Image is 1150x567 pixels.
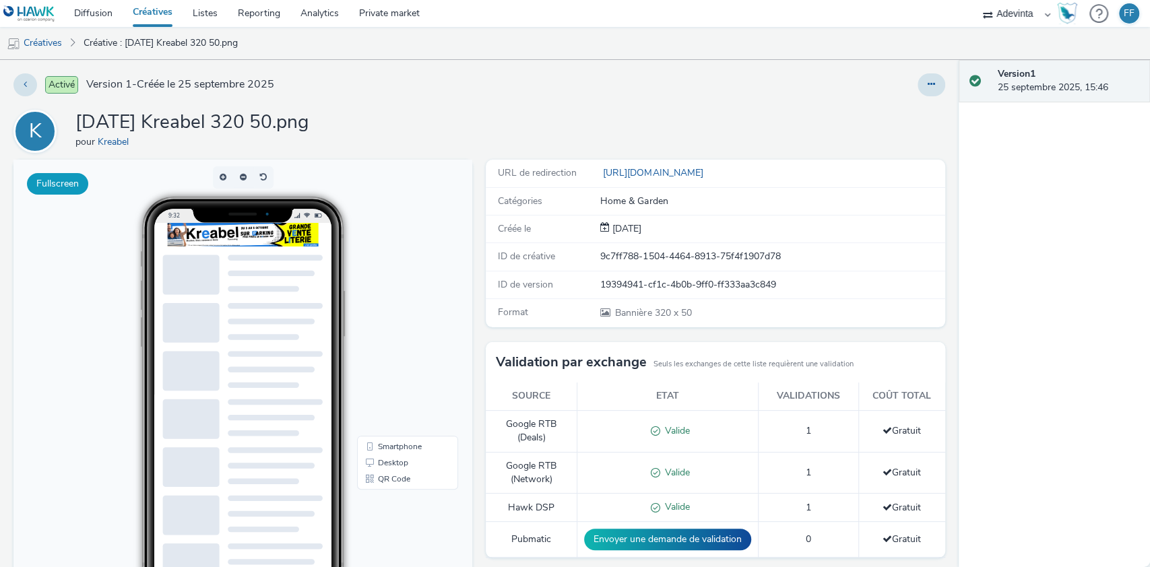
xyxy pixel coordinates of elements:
[346,295,442,311] li: Desktop
[610,222,641,236] div: Création 25 septembre 2025, 15:46
[29,112,42,150] div: K
[13,125,62,137] a: K
[577,382,759,410] th: Etat
[498,166,577,179] span: URL de redirection
[346,311,442,327] li: QR Code
[660,500,690,513] span: Valide
[486,494,577,522] td: Hawk DSP
[883,533,921,545] span: Gratuit
[600,250,943,263] div: 9c7ff788-1504-4464-8913-75f4f1907d78
[155,52,166,59] span: 9:32
[600,278,943,292] div: 19394941-cf1c-4b0b-9ff0-ff333aa3c849
[660,424,690,437] span: Valide
[7,37,20,51] img: mobile
[1057,3,1083,24] a: Hawk Academy
[998,67,1035,80] strong: Version 1
[498,306,528,319] span: Format
[600,166,708,179] a: [URL][DOMAIN_NAME]
[486,522,577,558] td: Pubmatic
[75,135,98,148] span: pour
[364,283,408,291] span: Smartphone
[806,466,811,479] span: 1
[486,382,577,410] th: Source
[364,315,397,323] span: QR Code
[858,382,945,410] th: Coût total
[759,382,858,410] th: Validations
[486,452,577,494] td: Google RTB (Network)
[154,63,305,87] img: Advertisement preview
[498,222,531,235] span: Créée le
[614,306,691,319] span: 320 x 50
[486,410,577,452] td: Google RTB (Deals)
[346,279,442,295] li: Smartphone
[660,466,690,479] span: Valide
[883,466,921,479] span: Gratuit
[498,250,555,263] span: ID de créative
[498,278,553,291] span: ID de version
[600,195,943,208] div: Home & Garden
[3,5,55,22] img: undefined Logo
[27,173,88,195] button: Fullscreen
[806,533,811,545] span: 0
[998,67,1139,95] div: 25 septembre 2025, 15:46
[806,424,811,437] span: 1
[45,76,78,94] span: Activé
[77,27,245,59] a: Créative : [DATE] Kreabel 320 50.png
[75,110,309,135] h1: [DATE] Kreabel 320 50.png
[883,501,921,514] span: Gratuit
[98,135,134,148] a: Kreabel
[615,306,654,319] span: Bannière
[86,77,274,92] span: Version 1 - Créée le 25 septembre 2025
[610,222,641,235] span: [DATE]
[498,195,542,207] span: Catégories
[364,299,395,307] span: Desktop
[496,352,647,372] h3: Validation par exchange
[1057,3,1077,24] img: Hawk Academy
[584,529,751,550] button: Envoyer une demande de validation
[653,359,854,370] small: Seuls les exchanges de cette liste requièrent une validation
[883,424,921,437] span: Gratuit
[1124,3,1135,24] div: FF
[806,501,811,514] span: 1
